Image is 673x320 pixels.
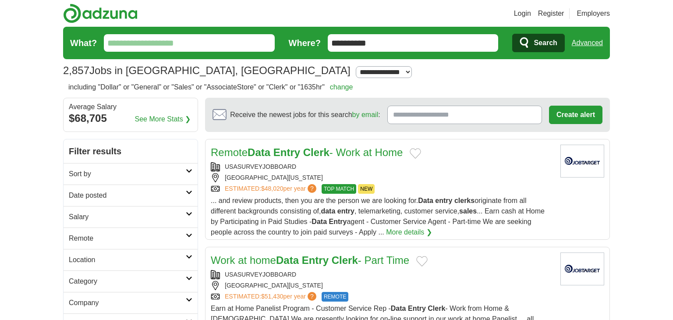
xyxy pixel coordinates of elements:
span: 2,857 [63,63,89,78]
img: Company logo [560,145,604,178]
button: Search [512,34,564,52]
div: USASURVEYJOBBOARD [211,270,553,279]
a: Employers [577,8,610,19]
strong: Entry [302,254,329,266]
label: What? [70,36,97,50]
strong: Data [276,254,299,266]
span: Search [534,34,557,52]
a: See More Stats ❯ [135,114,191,124]
strong: Entry [329,218,347,225]
h2: Filter results [64,139,198,163]
strong: Data [312,218,327,225]
span: NEW [358,184,375,194]
button: Create alert [549,106,602,124]
h2: including "Dollar" or "General" or "Sales" or "AssociateStore" or "Clerk" or "1635hr" [68,82,353,92]
a: Sort by [64,163,198,185]
h2: Date posted [69,190,186,201]
span: TOP MATCH [322,184,356,194]
div: USASURVEYJOBBOARD [211,162,553,171]
h2: Category [69,276,186,287]
strong: Clerk [428,305,445,312]
a: Date posted [64,185,198,206]
a: Advanced [572,34,603,52]
h2: Location [69,255,186,265]
a: ESTIMATED:$48,020per year? [225,184,318,194]
img: Company logo [560,252,604,285]
strong: sales [459,207,477,215]
h2: Salary [69,212,186,222]
a: by email [352,111,379,118]
div: $68,705 [69,110,192,126]
label: Where? [289,36,321,50]
span: Receive the newest jobs for this search : [230,110,380,120]
span: $48,020 [261,185,283,192]
span: ? [308,292,316,301]
h2: Sort by [69,169,186,179]
a: Salary [64,206,198,228]
a: Category [64,270,198,292]
a: More details ❯ [386,227,432,238]
strong: Entry [273,146,300,158]
strong: Entry [408,305,426,312]
span: ... and review products, then you are the person we are looking for. originate from all different... [211,197,545,236]
strong: clerks [454,197,475,204]
button: Add to favorite jobs [410,148,421,159]
strong: Clerk [332,254,358,266]
strong: Data [418,197,433,204]
button: Add to favorite jobs [416,256,428,267]
a: change [330,83,353,91]
img: Adzuna logo [63,4,138,23]
a: Work at homeData Entry Clerk- Part Time [211,254,409,266]
strong: data [321,207,335,215]
h1: Jobs in [GEOGRAPHIC_DATA], [GEOGRAPHIC_DATA] [63,64,351,76]
a: ESTIMATED:$51,430per year? [225,292,318,302]
h2: Company [69,298,186,308]
a: Location [64,249,198,270]
strong: entry [337,207,354,215]
strong: Data [391,305,406,312]
div: [GEOGRAPHIC_DATA][US_STATE] [211,173,553,182]
a: Register [538,8,564,19]
strong: entry [435,197,452,204]
strong: Data [248,146,270,158]
h2: Remote [69,233,186,244]
a: RemoteData Entry Clerk- Work at Home [211,146,403,158]
span: ? [308,184,316,193]
strong: Clerk [303,146,329,158]
div: [GEOGRAPHIC_DATA][US_STATE] [211,281,553,290]
span: $51,430 [261,293,283,300]
a: Login [514,8,531,19]
a: Company [64,292,198,313]
div: Average Salary [69,103,192,110]
a: Remote [64,228,198,249]
span: REMOTE [322,292,348,302]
